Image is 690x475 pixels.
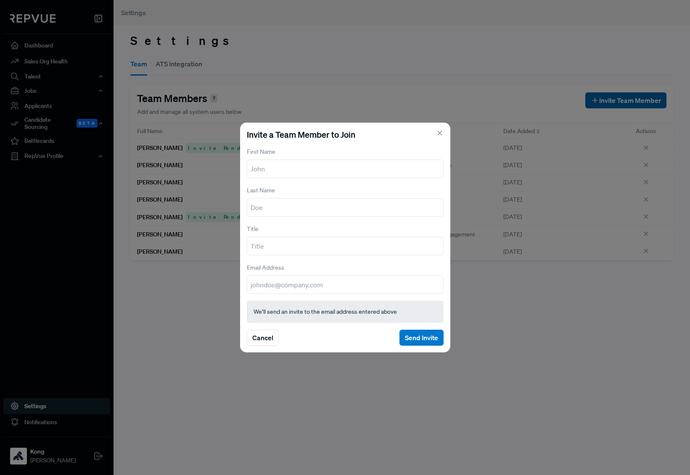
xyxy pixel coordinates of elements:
button: Cancel [247,330,279,346]
p: We’ll send an invite to the email address entered above [254,307,437,316]
input: John [247,160,444,178]
input: johndoe@company.com [247,276,444,294]
button: Send Invite [399,330,444,346]
label: Title [247,225,259,234]
input: Doe [247,198,444,217]
label: Email Address [247,263,284,272]
input: Title [247,237,444,255]
h5: Invite a Team Member to Join [247,129,444,139]
label: First Name [247,147,275,156]
label: Last Name [247,186,275,195]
